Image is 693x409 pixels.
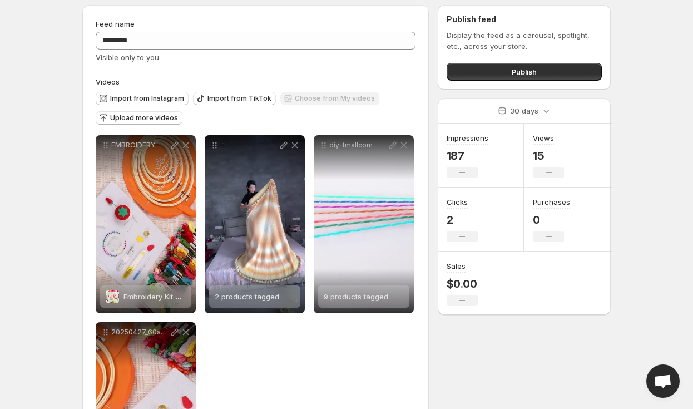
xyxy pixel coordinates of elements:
a: Open chat [646,364,680,398]
span: Upload more videos [110,114,178,122]
button: Import from Instagram [96,92,189,105]
button: Import from TikTok [193,92,276,105]
p: 2 [447,213,478,226]
h3: Clicks [447,196,468,208]
p: $0.00 [447,277,478,290]
p: 15 [533,149,564,162]
p: diy-tmallcom [329,141,387,150]
div: 2 products tagged [205,135,305,313]
button: Publish [447,63,602,81]
span: Feed name [96,19,135,28]
span: 2 products tagged [215,292,279,301]
p: 187 [447,149,488,162]
div: diy-tmallcom9 products tagged [314,135,414,313]
span: Import from TikTok [207,94,271,103]
p: 0 [533,213,570,226]
h3: Purchases [533,196,570,208]
h3: Sales [447,260,466,272]
span: Publish [512,66,537,77]
span: Videos [96,77,120,86]
button: Upload more videos [96,111,182,125]
p: 30 days [510,105,538,116]
h3: Views [533,132,554,144]
span: Import from Instagram [110,94,184,103]
p: EMBROIDERY [111,141,169,150]
span: 9 products tagged [324,292,388,301]
h2: Publish feed [447,14,602,25]
img: Embroidery Kit 215 Pcs,100 Colors Threads,5 Pcs Embroidery Hoops,3 Pcs Aida Cloth,40 Sewing Pins,... [106,290,119,303]
div: EMBROIDERYEmbroidery Kit 215 Pcs,100 Colors Threads,5 Pcs Embroidery Hoops,3 Pcs Aida Cloth,40 Se... [96,135,196,313]
h3: Impressions [447,132,488,144]
p: 20250427_60a60ce68ad155fb_517015389807_264203197091564_published_mp4_264_hd_taobao [111,328,169,337]
p: Display the feed as a carousel, spotlight, etc., across your store. [447,29,602,52]
span: Visible only to you. [96,53,161,62]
